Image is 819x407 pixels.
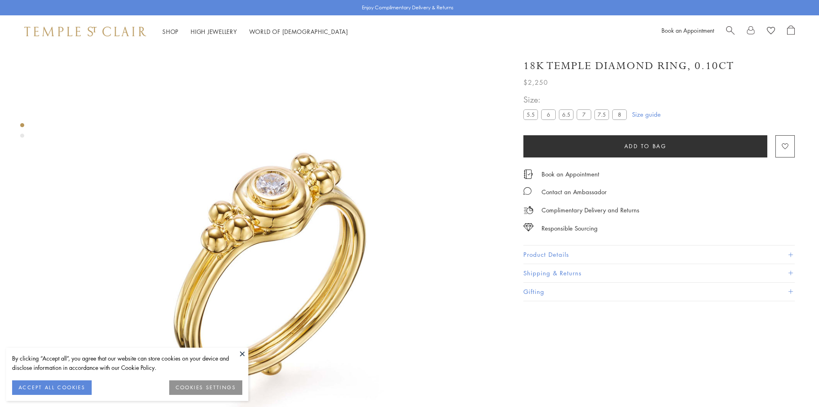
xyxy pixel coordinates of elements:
[191,27,237,36] a: High JewelleryHigh Jewellery
[523,264,795,282] button: Shipping & Returns
[523,77,548,88] span: $2,250
[24,27,146,36] img: Temple St. Clair
[661,26,714,34] a: Book an Appointment
[162,27,178,36] a: ShopShop
[612,109,627,120] label: 8
[523,283,795,301] button: Gifting
[559,109,573,120] label: 6.5
[594,109,609,120] label: 7.5
[542,205,639,215] p: Complimentary Delivery and Returns
[632,110,661,118] a: Size guide
[624,142,667,151] span: Add to bag
[523,245,795,264] button: Product Details
[523,170,533,179] img: icon_appointment.svg
[523,59,734,73] h1: 18K Temple Diamond Ring, 0.10ct
[577,109,591,120] label: 7
[542,223,598,233] div: Responsible Sourcing
[726,25,735,38] a: Search
[12,354,242,372] div: By clicking “Accept all”, you agree that our website can store cookies on your device and disclos...
[523,187,531,195] img: MessageIcon-01_2.svg
[542,187,607,197] div: Contact an Ambassador
[249,27,348,36] a: World of [DEMOGRAPHIC_DATA]World of [DEMOGRAPHIC_DATA]
[523,109,538,120] label: 5.5
[20,121,24,144] div: Product gallery navigation
[767,25,775,38] a: View Wishlist
[169,380,242,395] button: COOKIES SETTINGS
[12,380,92,395] button: ACCEPT ALL COOKIES
[523,205,533,215] img: icon_delivery.svg
[542,170,599,178] a: Book an Appointment
[541,109,556,120] label: 6
[787,25,795,38] a: Open Shopping Bag
[523,135,767,157] button: Add to bag
[523,93,630,106] span: Size:
[162,27,348,37] nav: Main navigation
[523,223,533,231] img: icon_sourcing.svg
[362,4,454,12] p: Enjoy Complimentary Delivery & Returns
